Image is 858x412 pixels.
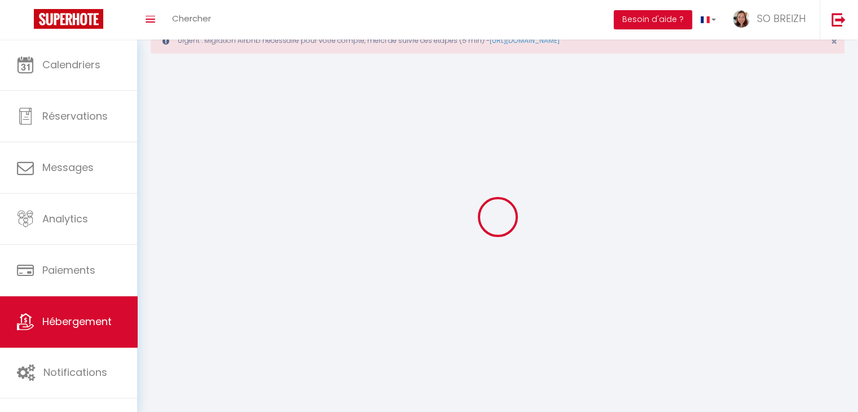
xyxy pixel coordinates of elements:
span: Notifications [43,365,107,379]
img: logout [831,12,846,27]
img: Super Booking [34,9,103,29]
span: Analytics [42,212,88,226]
span: Réservations [42,109,108,123]
span: Messages [42,160,94,174]
a: [URL][DOMAIN_NAME] [490,36,560,45]
button: Ouvrir le widget de chat LiveChat [9,5,43,38]
span: × [831,34,837,49]
button: Besoin d'aide ? [614,10,692,29]
button: Close [831,37,837,47]
span: SO BREIZH [757,11,806,25]
div: Urgent : Migration Airbnb nécessaire pour votre compte, merci de suivre ces étapes (5 min) - [151,28,844,54]
span: Hébergement [42,314,112,328]
span: Paiements [42,263,95,277]
img: ... [733,10,750,28]
span: Calendriers [42,58,100,72]
span: Chercher [172,12,211,24]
